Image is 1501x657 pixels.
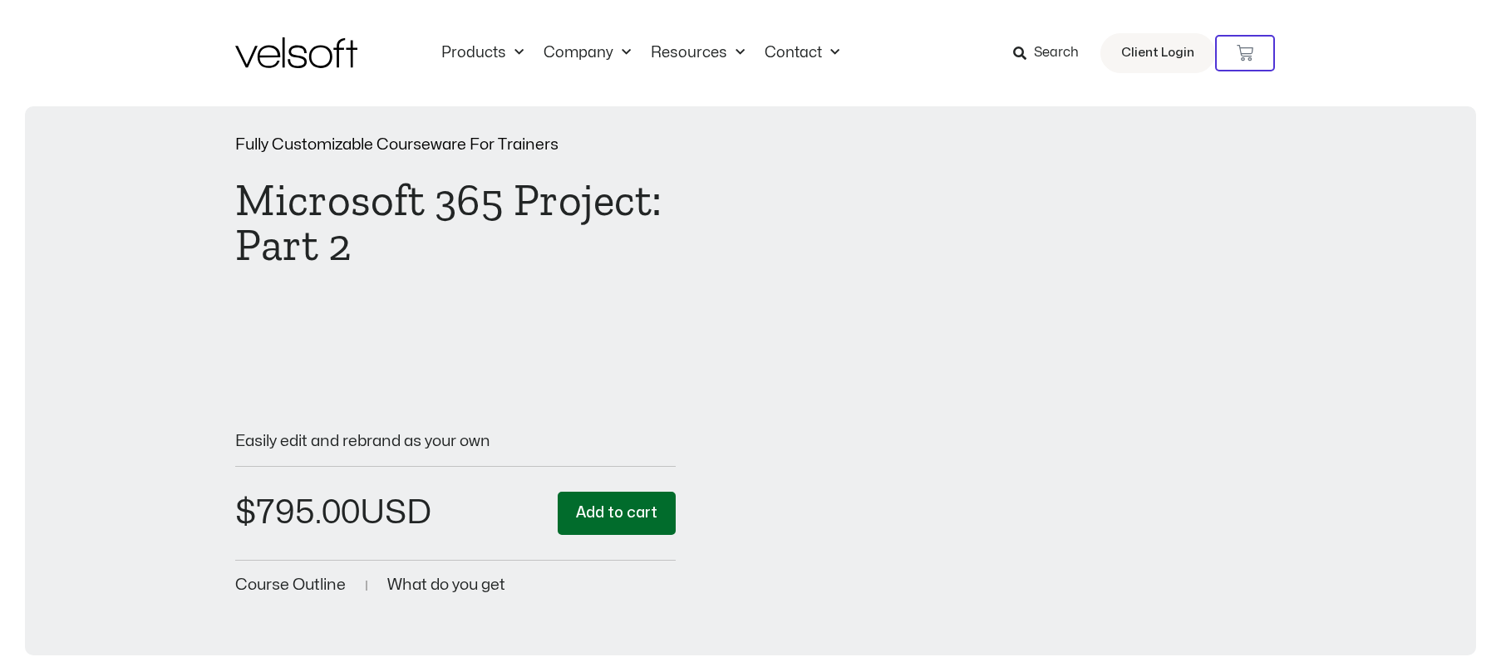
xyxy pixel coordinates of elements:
[431,44,534,62] a: ProductsMenu Toggle
[755,44,849,62] a: ContactMenu Toggle
[1013,39,1090,67] a: Search
[235,577,346,593] a: Course Outline
[1034,42,1079,64] span: Search
[235,497,256,529] span: $
[1100,33,1215,73] a: Client Login
[641,44,755,62] a: ResourcesMenu Toggle
[1121,42,1194,64] span: Client Login
[431,44,849,62] nav: Menu
[235,37,357,68] img: Velsoft Training Materials
[387,577,505,593] a: What do you get
[235,434,676,449] p: Easily edit and rebrand as your own
[235,497,360,529] bdi: 795.00
[558,492,676,536] button: Add to cart
[534,44,641,62] a: CompanyMenu Toggle
[235,137,676,153] p: Fully Customizable Courseware For Trainers
[235,178,676,267] h1: Microsoft 365 Project: Part 2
